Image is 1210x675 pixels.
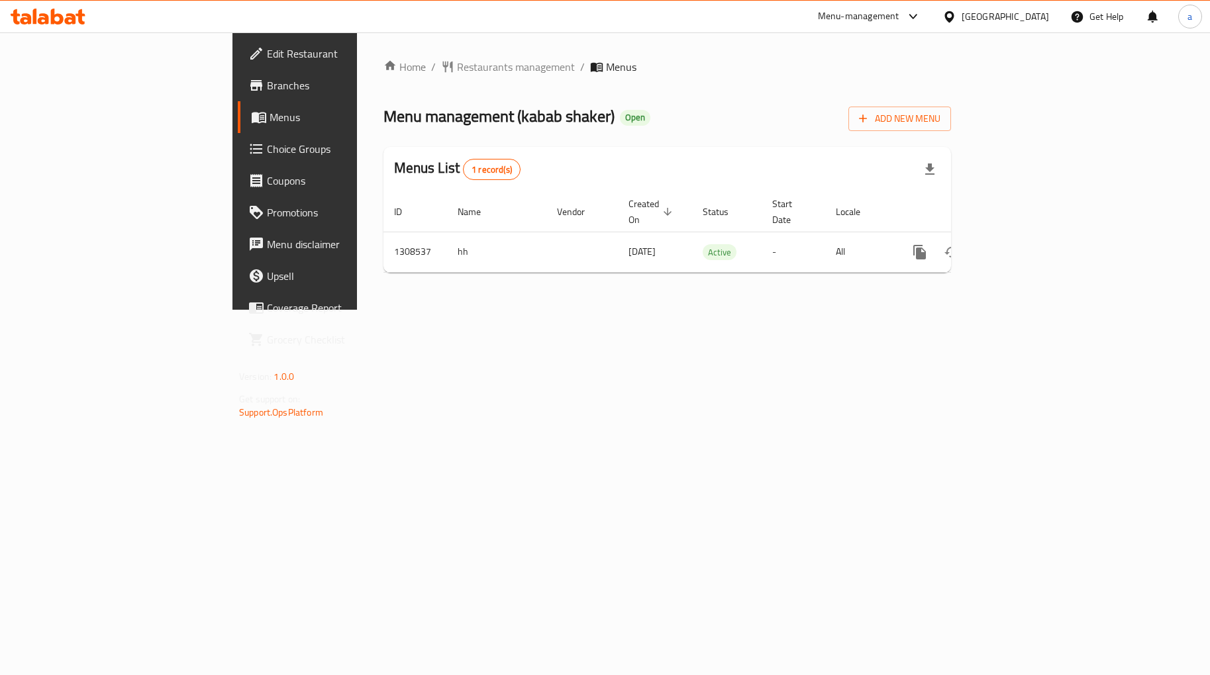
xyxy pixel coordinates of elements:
nav: breadcrumb [383,59,951,75]
a: Coverage Report [238,292,434,324]
span: Promotions [267,204,424,220]
a: Support.OpsPlatform [239,404,323,421]
td: All [825,232,893,272]
span: Coverage Report [267,300,424,316]
span: Version: [239,368,272,385]
span: Active [703,245,736,260]
div: Menu-management [818,9,899,24]
span: Edit Restaurant [267,46,424,62]
h2: Menus List [394,158,521,180]
a: Promotions [238,197,434,228]
table: enhanced table [383,192,1042,273]
td: - [762,232,825,272]
a: Menu disclaimer [238,228,434,260]
span: Status [703,204,746,220]
a: Menus [238,101,434,133]
span: Grocery Checklist [267,332,424,347]
span: Choice Groups [267,141,424,157]
span: Name [458,204,498,220]
span: Get support on: [239,390,300,408]
td: hh [447,232,546,272]
span: Open [620,112,650,123]
span: Created On [629,196,676,228]
span: a [1187,9,1192,24]
div: [GEOGRAPHIC_DATA] [962,9,1049,24]
a: Restaurants management [441,59,575,75]
a: Edit Restaurant [238,38,434,69]
span: Menu management ( kabab shaker ) [383,101,615,131]
span: Menu disclaimer [267,236,424,252]
span: 1 record(s) [464,163,520,176]
div: Total records count [463,159,521,180]
a: Branches [238,69,434,101]
span: Menus [270,109,424,125]
button: Add New Menu [848,107,951,131]
button: Change Status [936,236,968,268]
a: Grocery Checklist [238,324,434,355]
span: Add New Menu [859,111,940,127]
span: Start Date [772,196,809,228]
th: Actions [893,192,1042,232]
span: 1.0.0 [274,368,294,385]
span: ID [394,204,419,220]
li: / [580,59,585,75]
span: [DATE] [629,243,656,260]
div: Export file [914,154,946,185]
a: Upsell [238,260,434,292]
div: Active [703,244,736,260]
span: Coupons [267,173,424,189]
span: Vendor [557,204,602,220]
span: Upsell [267,268,424,284]
a: Choice Groups [238,133,434,165]
span: Branches [267,77,424,93]
button: more [904,236,936,268]
span: Restaurants management [457,59,575,75]
div: Open [620,110,650,126]
span: Menus [606,59,636,75]
span: Locale [836,204,878,220]
a: Coupons [238,165,434,197]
